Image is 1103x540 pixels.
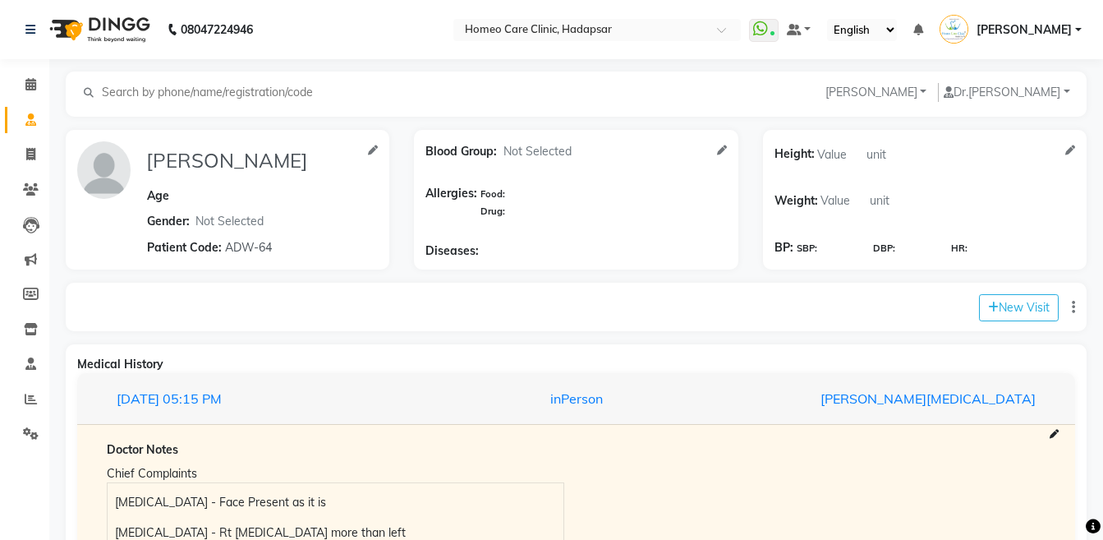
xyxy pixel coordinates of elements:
span: Diseases: [425,242,479,260]
span: Food: [480,188,505,200]
span: 05:15 PM [163,390,222,407]
input: Name [144,141,361,179]
input: Value [818,188,867,214]
p: [MEDICAL_DATA] - Face Present as it is [115,494,555,511]
button: New Visit [979,294,1059,321]
div: Chief Complaints [107,465,564,482]
span: Age [147,188,169,203]
button: [PERSON_NAME] [820,83,932,102]
span: Drug: [480,205,505,217]
input: unit [867,188,917,214]
button: [DATE]05:15 PMinPerson[PERSON_NAME][MEDICAL_DATA] [94,383,1059,414]
span: Weight: [774,188,818,214]
div: [PERSON_NAME][MEDICAL_DATA] [733,389,1048,408]
span: Dr. [944,85,968,99]
span: Height: [774,141,815,167]
img: Dr Vaseem Choudhary [940,15,968,44]
span: Allergies: [425,185,477,219]
span: [PERSON_NAME] [977,21,1072,39]
input: Patient Code [223,234,362,260]
img: logo [42,7,154,53]
button: Dr.[PERSON_NAME] [938,83,1075,102]
b: 08047224946 [181,7,253,53]
div: Doctor Notes [107,441,1046,459]
input: Value [815,141,864,167]
span: HR: [951,242,967,256]
span: DBP: [873,242,895,256]
input: unit [864,141,913,167]
div: inPerson [419,389,733,408]
span: [DATE] [117,390,159,407]
span: SBP: [797,242,817,256]
input: Search by phone/name/registration/code [100,83,326,102]
span: Patient Code: [147,239,222,256]
span: BP: [774,239,793,256]
span: Blood Group: [425,143,497,160]
div: Medical History [77,356,1075,373]
span: Gender: [147,213,190,230]
img: profile [77,141,131,199]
